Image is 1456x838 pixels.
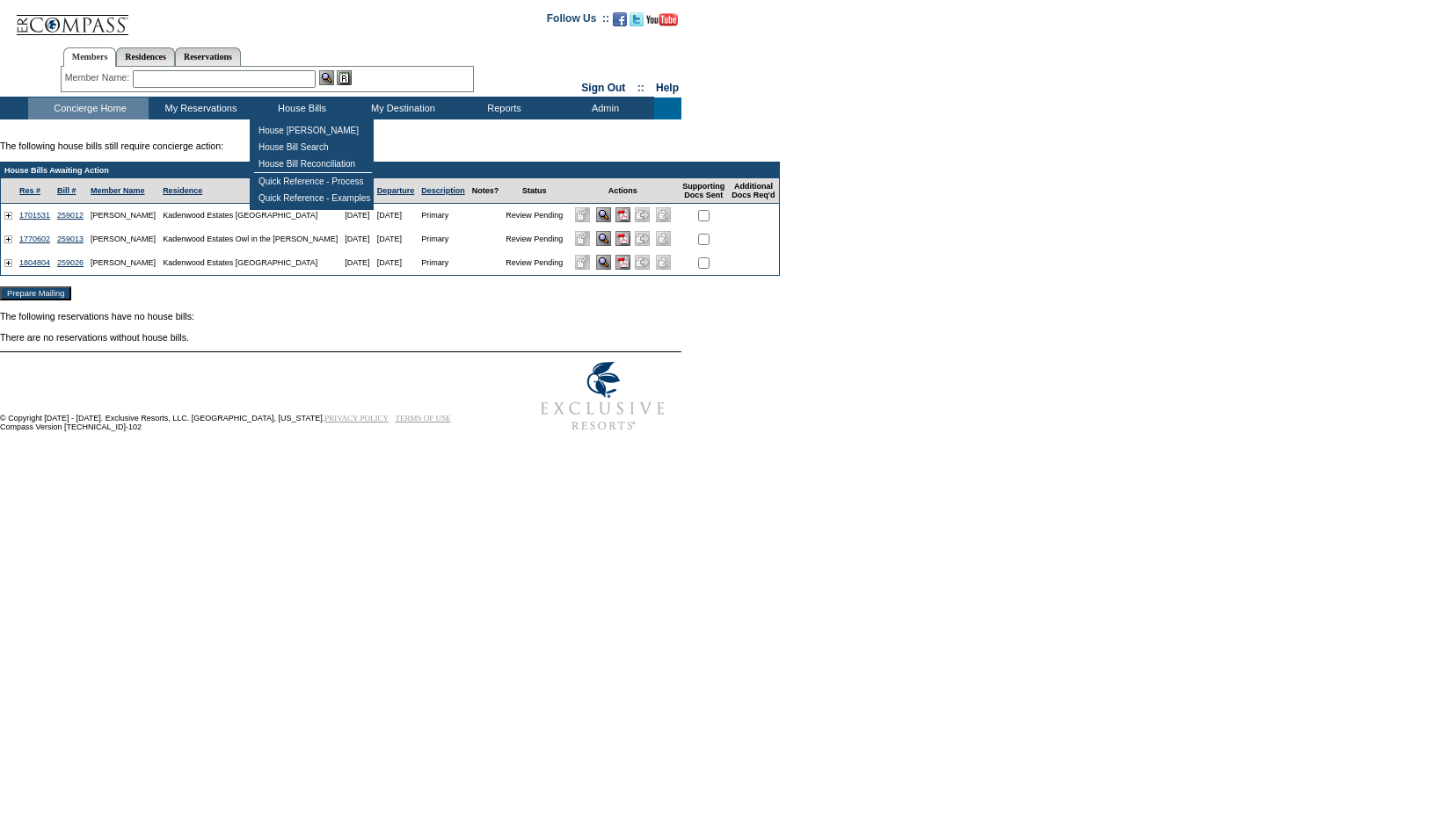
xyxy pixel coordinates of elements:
td: Primary [418,204,469,228]
a: Res # [19,186,40,195]
a: Sign Out [581,82,625,94]
div: Member Name: [65,70,133,85]
td: Status [502,178,566,204]
img: Submit for Processing [635,231,650,246]
a: Description [421,186,465,195]
td: [PERSON_NAME] [87,228,159,251]
td: Reports [452,98,553,119]
img: Edit [575,207,590,222]
a: 1770602 [19,235,50,243]
img: b_pdf.gif [615,207,630,222]
a: Members [63,47,117,67]
td: Primary [418,228,469,251]
a: Bill # [57,186,76,195]
td: Kadenwood Estates [GEOGRAPHIC_DATA] [159,204,341,228]
a: Departure [377,186,415,195]
td: Quick Reference - Process [254,173,372,190]
a: Follow us on Twitter [630,18,644,28]
img: plus.gif [4,259,12,267]
img: View [319,70,334,85]
td: Quick Reference - Examples [254,190,372,206]
a: Residence [163,186,202,195]
td: [PERSON_NAME] [87,251,159,275]
img: Follow us on Twitter [630,12,644,26]
td: Supporting Docs Sent [679,178,728,204]
img: Delete [656,231,671,246]
img: plus.gif [4,212,12,220]
td: Follow Us :: [547,11,609,32]
img: plus.gif [4,235,12,243]
img: Submit for Processing [635,255,650,270]
a: 259026 [57,258,84,267]
td: House Bill Search [254,139,372,155]
td: [DATE] [341,204,374,228]
a: Subscribe to our YouTube Channel [646,18,678,28]
a: 259013 [57,235,84,243]
td: Review Pending [502,228,566,251]
td: Primary [418,251,469,275]
a: Residences [116,47,175,66]
a: Become our fan on Facebook [613,18,627,28]
img: b_pdf.gif [615,231,630,246]
img: Reservations [337,70,352,85]
td: My Destination [351,98,452,119]
td: Actions [566,178,679,204]
td: House [PERSON_NAME] [254,122,372,139]
a: 259012 [57,211,84,220]
td: [DATE] [341,228,374,251]
td: [PERSON_NAME] [87,204,159,228]
input: View [596,255,611,270]
a: Reservations [175,47,241,66]
img: Exclusive Resorts [524,352,681,440]
img: Delete [656,255,671,270]
a: 1701531 [19,211,50,220]
span: :: [637,82,644,94]
a: Member Name [91,186,145,195]
td: House Bills [250,98,351,119]
td: Kadenwood Estates [GEOGRAPHIC_DATA] [159,251,341,275]
td: [DATE] [374,251,419,275]
a: Help [656,82,679,94]
img: Submit for Processing [635,207,650,222]
td: My Reservations [149,98,250,119]
td: [DATE] [374,228,419,251]
img: Become our fan on Facebook [613,12,627,26]
img: Subscribe to our YouTube Channel [646,13,678,26]
a: TERMS OF USE [396,414,451,423]
img: Edit [575,231,590,246]
td: [DATE] [374,204,419,228]
td: Notes? [469,178,503,204]
img: b_pdf.gif [615,255,630,270]
a: PRIVACY POLICY [324,414,389,423]
td: Admin [553,98,654,119]
td: Kadenwood Estates Owl in the [PERSON_NAME] [159,228,341,251]
td: Concierge Home [28,98,149,119]
td: [DATE] [341,251,374,275]
td: House Bill Reconciliation [254,155,372,173]
a: 1804804 [19,258,50,267]
img: Edit [575,255,590,270]
img: Delete [656,207,671,222]
td: Additional Docs Req'd [728,178,778,204]
td: Review Pending [502,204,566,228]
td: Review Pending [502,251,566,275]
input: View [596,207,611,222]
td: House Bills Awaiting Action [1,163,779,178]
input: View [596,231,611,246]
